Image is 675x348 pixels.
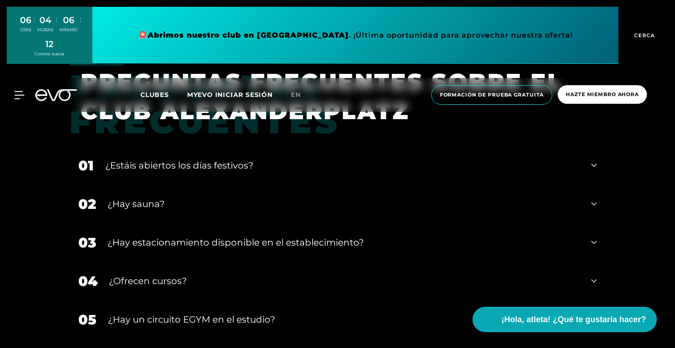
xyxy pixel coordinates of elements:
[34,15,35,24] font: :
[63,14,74,25] font: 06
[440,92,544,98] font: Formación de prueba gratuita
[140,90,187,99] a: Clubes
[105,160,253,171] font: ¿Estáis abiertos los días festivos?
[501,315,646,324] font: ¡Hola, atleta! ¿Qué te gustaría hacer?
[140,91,169,99] font: Clubes
[187,91,273,99] a: MYEVO INICIAR SESIÓN
[78,273,97,290] font: 04
[37,27,53,32] font: HORAS
[56,15,57,24] font: :
[34,51,64,56] font: Corona sueca
[20,14,31,25] font: 06
[39,14,51,25] font: 04
[566,91,639,97] font: Hazte miembro ahora
[555,85,650,105] a: Hazte miembro ahora
[429,85,555,105] a: Formación de prueba gratuita
[59,27,77,32] font: MÍNIMO
[291,90,312,100] a: en
[618,7,668,64] button: CERCA
[291,91,301,99] font: en
[81,68,563,125] font: PREGUNTAS FRECUENTES SOBRE EL CLUB ALEXANDERPLATZ
[107,237,364,248] font: ¿Hay estacionamiento disponible en el establecimiento?
[78,234,96,251] font: 03
[107,198,164,209] font: ¿Hay sauna?
[108,314,275,325] font: ¿Hay un circuito EGYM en el estudio?
[109,275,187,286] font: ¿Ofrecen cursos?
[78,196,96,213] font: 02
[472,307,657,332] button: ¡Hola, atleta! ¿Qué te gustaría hacer?
[45,39,53,49] font: 12
[78,311,96,328] font: 05
[20,27,31,32] font: DÍAS
[634,32,655,39] font: CERCA
[78,157,94,174] font: 01
[80,15,81,24] font: :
